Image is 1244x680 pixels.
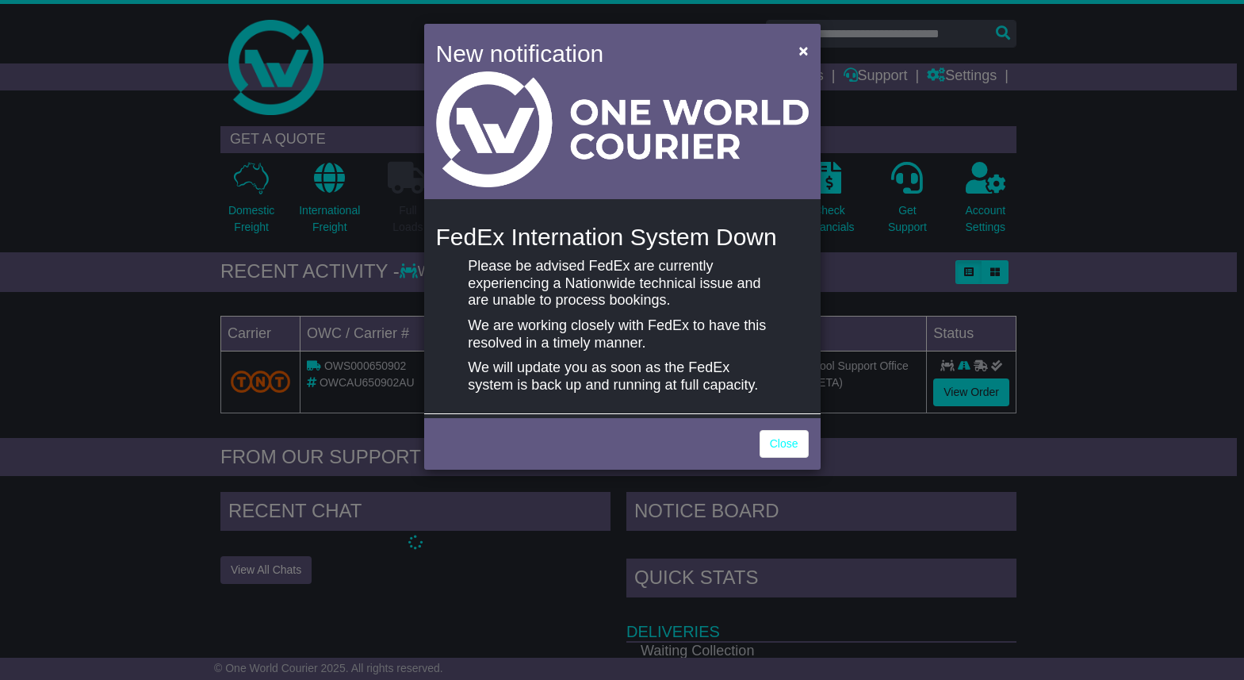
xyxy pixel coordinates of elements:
[436,71,809,187] img: Light
[760,430,809,458] a: Close
[468,258,775,309] p: Please be advised FedEx are currently experiencing a Nationwide technical issue and are unable to...
[436,36,776,71] h4: New notification
[468,359,775,394] p: We will update you as soon as the FedEx system is back up and running at full capacity.
[790,34,816,67] button: Close
[798,41,808,60] span: ×
[436,224,809,250] h4: FedEx Internation System Down
[468,317,775,352] p: We are working closely with FedEx to have this resolved in a timely manner.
